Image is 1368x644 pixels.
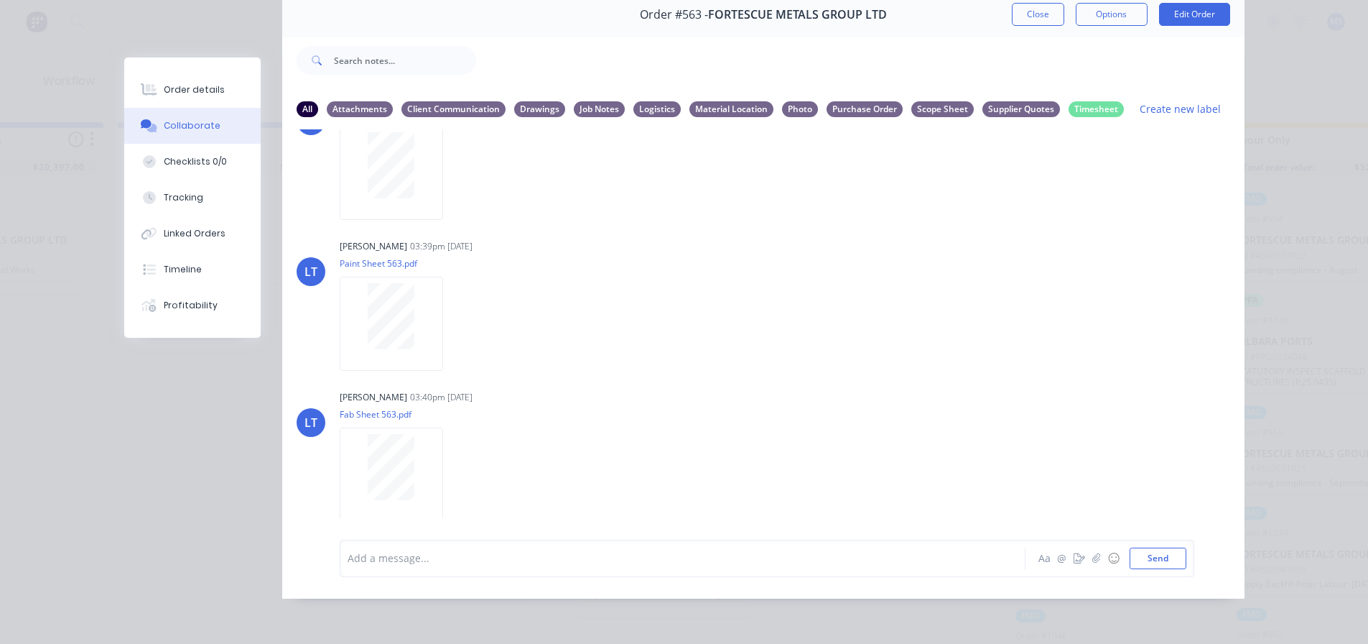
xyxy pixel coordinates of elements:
p: Paint Sheet 563.pdf [340,257,457,270]
div: Supplier Quotes [982,101,1060,117]
div: LT [304,414,317,431]
button: Options [1076,3,1148,26]
div: Drawings [514,101,565,117]
button: Create new label [1132,99,1229,119]
p: Fab Sheet 563.pdf [340,408,457,420]
div: 03:39pm [DATE] [410,240,473,253]
button: Tracking [124,180,261,216]
div: Order details [164,83,225,96]
div: Profitability [164,299,218,312]
input: Search notes... [334,46,476,75]
button: ☺ [1105,550,1122,567]
div: LT [304,263,317,280]
button: Profitability [124,287,261,323]
button: Timeline [124,252,261,287]
button: Collaborate [124,108,261,144]
div: [PERSON_NAME] [340,240,407,253]
div: Scope Sheet [911,101,974,117]
div: Photo [782,101,818,117]
button: Order details [124,72,261,108]
div: Timesheet [1069,101,1124,117]
div: Timeline [164,263,202,276]
button: Edit Order [1159,3,1230,26]
div: Collaborate [164,119,220,132]
span: FORTESCUE METALS GROUP LTD [708,8,887,22]
div: Checklists 0/0 [164,155,227,168]
div: Purchase Order [827,101,903,117]
div: Logistics [633,101,681,117]
div: Job Notes [574,101,625,117]
div: All [297,101,318,117]
button: Aa [1036,550,1053,567]
div: Linked Orders [164,227,225,240]
button: Linked Orders [124,216,261,252]
button: Send [1130,548,1186,569]
div: Material Location [689,101,773,117]
div: [PERSON_NAME] [340,391,407,404]
div: Client Communication [401,101,506,117]
span: Order #563 - [640,8,708,22]
button: Checklists 0/0 [124,144,261,180]
div: 03:40pm [DATE] [410,391,473,404]
button: Close [1012,3,1064,26]
div: Attachments [327,101,393,117]
button: @ [1053,550,1071,567]
div: Tracking [164,191,203,204]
